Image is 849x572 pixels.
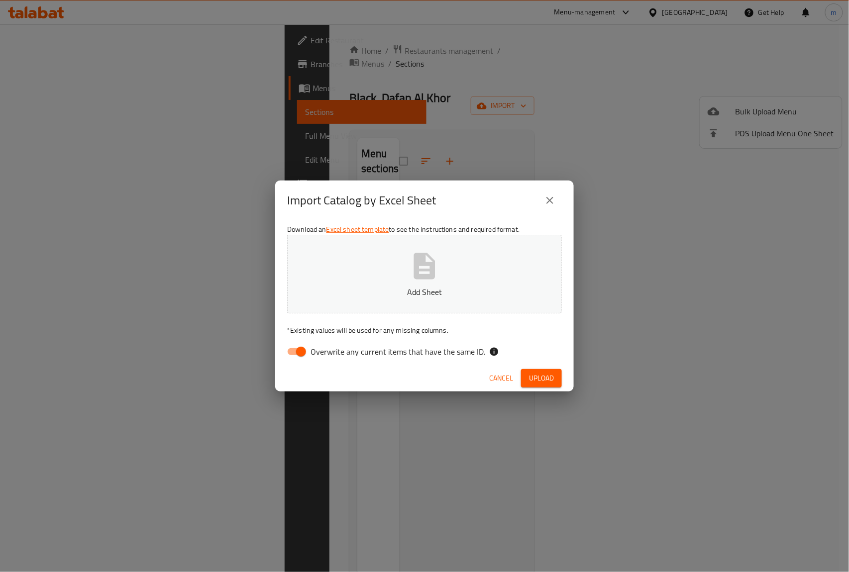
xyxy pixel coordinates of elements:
button: Add Sheet [287,235,562,313]
button: Cancel [485,369,517,387]
h2: Import Catalog by Excel Sheet [287,192,436,208]
button: Upload [521,369,562,387]
a: Excel sheet template [326,223,389,236]
p: Add Sheet [303,286,546,298]
span: Cancel [489,372,513,384]
div: Download an to see the instructions and required format. [275,220,574,365]
span: Overwrite any current items that have the same ID. [311,346,485,358]
button: close [538,189,562,212]
span: Upload [529,372,554,384]
svg: If the overwrite option isn't selected, then the items that match an existing ID will be ignored ... [489,347,499,357]
p: Existing values will be used for any missing columns. [287,325,562,335]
